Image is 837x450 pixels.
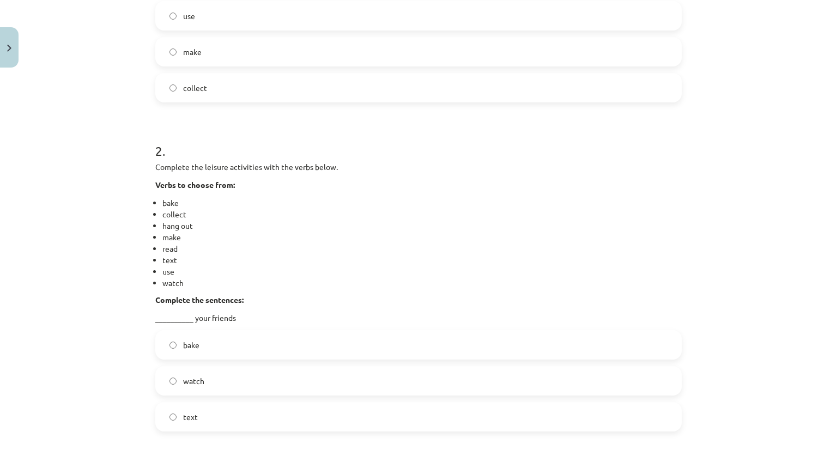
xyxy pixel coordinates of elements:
[155,312,682,324] p: __________ your friends
[183,375,204,387] span: watch
[183,339,199,351] span: bake
[155,161,682,173] p: Complete the leisure activities with the verbs below.
[162,266,682,277] li: use
[183,46,202,58] span: make
[169,48,177,56] input: make
[155,124,682,158] h1: 2 .
[169,84,177,92] input: collect
[169,378,177,385] input: watch
[162,197,682,209] li: bake
[162,254,682,266] li: text
[169,13,177,20] input: use
[162,232,682,243] li: make
[169,342,177,349] input: bake
[183,411,198,423] span: text
[169,413,177,421] input: text
[162,220,682,232] li: hang out
[183,82,207,94] span: collect
[183,10,195,22] span: use
[7,45,11,52] img: icon-close-lesson-0947bae3869378f0d4975bcd49f059093ad1ed9edebbc8119c70593378902aed.svg
[155,295,244,305] strong: Complete the sentences:
[162,209,682,220] li: collect
[155,180,235,190] strong: Verbs to choose from:
[162,243,682,254] li: read
[162,277,682,289] li: watch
